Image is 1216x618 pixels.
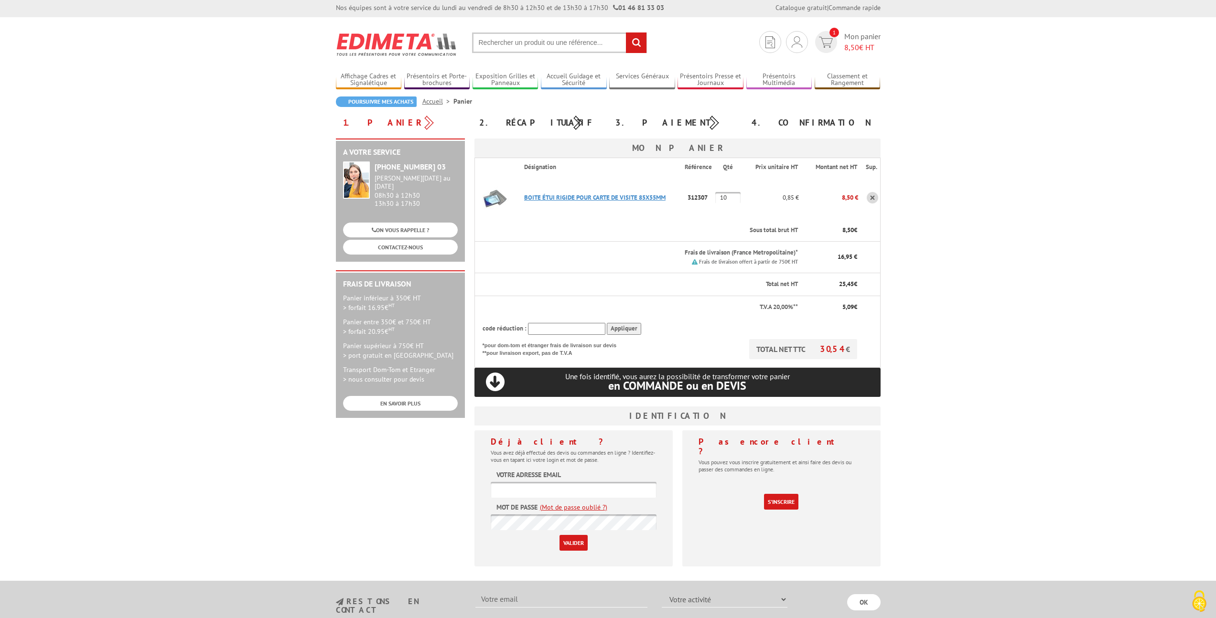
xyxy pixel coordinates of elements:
[388,326,395,332] sup: HT
[838,253,857,261] span: 16,95 €
[404,72,470,88] a: Présentoirs et Porte-brochures
[813,31,881,53] a: devis rapide 1 Mon panier 8,50€ HT
[715,158,743,176] th: Qté
[807,226,857,235] p: €
[343,161,370,199] img: widget-service.jpg
[1183,586,1216,618] button: Cookies (fenêtre modale)
[799,189,858,206] p: 8,50 €
[792,36,802,48] img: devis rapide
[343,396,458,411] a: EN SAVOIR PLUS
[496,470,561,479] label: Votre adresse email
[343,375,424,384] span: > nous consulter pour devis
[746,72,812,88] a: Présentoirs Multimédia
[375,174,458,191] div: [PERSON_NAME][DATE] au [DATE]
[375,174,458,207] div: 08h30 à 12h30 13h30 à 17h30
[829,3,881,12] a: Commande rapide
[844,42,881,53] span: € HT
[336,114,472,131] div: 1. Panier
[541,72,607,88] a: Accueil Guidage et Sécurité
[842,303,854,311] span: 5,09
[343,303,395,312] span: > forfait 16.95€
[807,303,857,312] p: €
[474,372,881,392] p: Une fois identifié, vous aurez la possibilité de transformer votre panier
[844,43,859,52] span: 8,50
[517,158,685,176] th: Désignation
[472,114,608,131] div: 2. Récapitulatif
[829,28,839,37] span: 1
[847,594,881,610] input: OK
[692,259,698,265] img: picto.png
[744,114,881,131] div: 4. Confirmation
[560,535,588,551] input: Valider
[775,3,827,12] a: Catalogue gratuit
[858,158,880,176] th: Sup.
[483,339,626,357] p: *pour dom-tom et étranger frais de livraison sur devis **pour livraison export, pas de T.V.A
[474,139,881,158] h3: Mon panier
[343,223,458,237] a: ON VOUS RAPPELLE ?
[819,37,833,48] img: devis rapide
[764,494,798,510] a: S'inscrire
[483,324,527,332] span: code réduction :
[749,339,857,359] p: TOTAL NET TTC €
[839,280,854,288] span: 25,45
[483,303,798,312] p: T.V.A 20,00%**
[336,597,462,614] h3: restons en contact
[807,280,857,289] p: €
[685,163,714,172] p: Référence
[343,293,458,312] p: Panier inférieur à 350€ HT
[472,32,647,53] input: Rechercher un produit ou une référence...
[607,323,641,335] input: Appliquer
[699,458,864,473] p: Vous pouvez vous inscrire gratuitement et ainsi faire des devis ou passer des commandes en ligne.
[699,437,864,456] h4: Pas encore client ?
[517,219,799,242] th: Sous total brut HT
[844,31,881,53] span: Mon panier
[765,36,775,48] img: devis rapide
[685,189,715,206] p: 312307
[524,193,666,202] a: BOITE éTUI RIGIDE POUR CARTE DE VISITE 85X55MM
[343,351,453,360] span: > port gratuit en [GEOGRAPHIC_DATA]
[820,343,846,354] span: 30,54
[473,72,538,88] a: Exposition Grilles et Panneaux
[375,162,446,171] strong: [PHONE_NUMBER] 03
[474,406,881,426] h3: Identification
[343,327,395,336] span: > forfait 20.95€
[343,317,458,336] p: Panier entre 350€ et 750€ HT
[608,378,746,393] span: en COMMANDE ou en DEVIS
[491,449,656,463] p: Vous avez déjà effectué des devis ou commandes en ligne ? Identifiez-vous en tapant ici votre log...
[807,163,857,172] p: Montant net HT
[343,280,458,288] h2: Frais de Livraison
[422,97,453,106] a: Accueil
[751,163,798,172] p: Prix unitaire HT
[678,72,743,88] a: Présentoirs Presse et Journaux
[336,3,664,12] div: Nos équipes sont à votre service du lundi au vendredi de 8h30 à 12h30 et de 13h30 à 17h30
[453,96,472,106] li: Panier
[343,240,458,255] a: CONTACTEZ-NOUS
[483,280,798,289] p: Total net HT
[336,27,458,62] img: Edimeta
[388,302,395,309] sup: HT
[343,365,458,384] p: Transport Dom-Tom et Etranger
[496,502,538,512] label: Mot de passe
[613,3,664,12] strong: 01 46 81 33 03
[626,32,646,53] input: rechercher
[609,72,675,88] a: Services Généraux
[608,114,744,131] div: 3. Paiement
[336,72,402,88] a: Affichage Cadres et Signalétique
[540,502,607,512] a: (Mot de passe oublié ?)
[842,226,854,234] span: 8,50
[343,341,458,360] p: Panier supérieur à 750€ HT
[475,179,513,217] img: BOITE éTUI RIGIDE POUR CARTE DE VISITE 85X55MM
[1187,589,1211,613] img: Cookies (fenêtre modale)
[815,72,881,88] a: Classement et Rangement
[343,148,458,157] h2: A votre service
[336,96,417,107] a: Poursuivre mes achats
[336,598,344,606] img: newsletter.jpg
[475,591,647,607] input: Votre email
[743,189,799,206] p: 0,85 €
[699,258,798,265] small: Frais de livraison offert à partir de 750€ HT
[775,3,881,12] div: |
[524,248,798,257] p: Frais de livraison (France Metropolitaine)*
[491,437,656,447] h4: Déjà client ?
